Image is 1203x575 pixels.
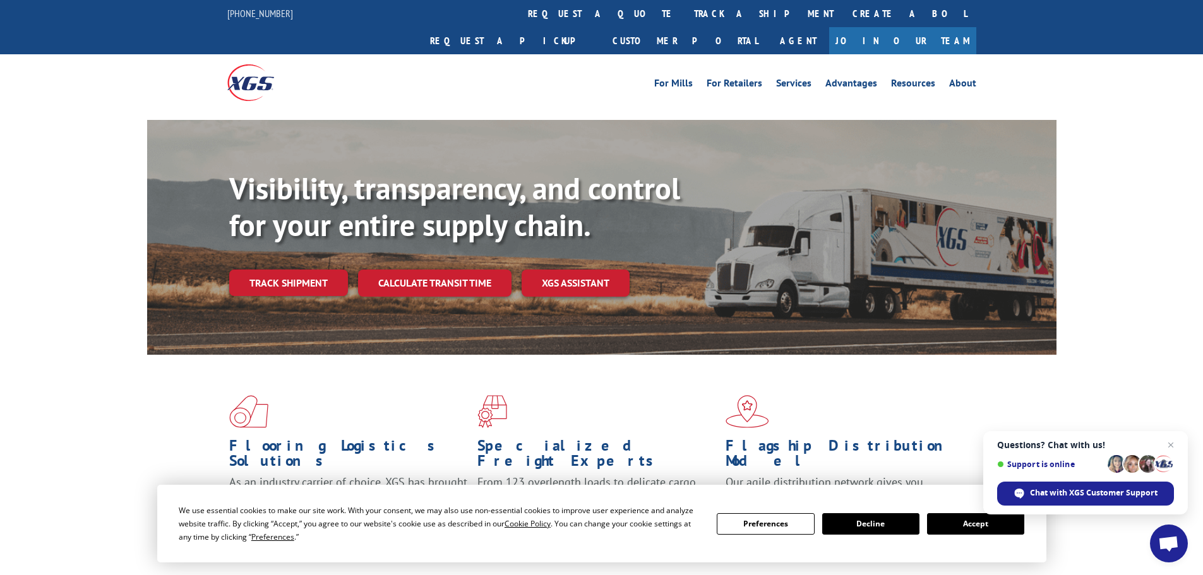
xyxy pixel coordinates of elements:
a: For Retailers [707,78,762,92]
img: xgs-icon-total-supply-chain-intelligence-red [229,395,268,428]
a: Advantages [825,78,877,92]
a: For Mills [654,78,693,92]
a: Agent [767,27,829,54]
a: Request a pickup [421,27,603,54]
span: Our agile distribution network gives you nationwide inventory management on demand. [726,475,958,504]
div: We use essential cookies to make our site work. With your consent, we may also use non-essential ... [179,504,702,543]
span: Chat with XGS Customer Support [997,482,1174,506]
button: Accept [927,513,1024,535]
img: xgs-icon-flagship-distribution-model-red [726,395,769,428]
div: Cookie Consent Prompt [157,485,1046,562]
span: Support is online [997,459,1103,469]
a: Customer Portal [603,27,767,54]
a: About [949,78,976,92]
span: Questions? Chat with us! [997,440,1174,450]
button: Decline [822,513,919,535]
a: [PHONE_NUMBER] [227,7,293,20]
a: Open chat [1150,525,1188,562]
a: Resources [891,78,935,92]
p: From 123 overlength loads to delicate cargo, our experienced staff knows the best way to move you... [477,475,716,531]
span: As an industry carrier of choice, XGS has brought innovation and dedication to flooring logistics... [229,475,467,519]
h1: Flagship Distribution Model [726,438,964,475]
a: Services [776,78,811,92]
a: Join Our Team [829,27,976,54]
h1: Specialized Freight Experts [477,438,716,475]
h1: Flooring Logistics Solutions [229,438,468,475]
span: Chat with XGS Customer Support [1030,487,1158,499]
a: Track shipment [229,270,348,296]
span: Preferences [251,531,294,542]
b: Visibility, transparency, and control for your entire supply chain. [229,169,680,244]
a: Calculate transit time [358,270,512,297]
button: Preferences [717,513,814,535]
span: Cookie Policy [505,518,551,529]
img: xgs-icon-focused-on-flooring-red [477,395,507,428]
a: XGS ASSISTANT [522,270,630,297]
